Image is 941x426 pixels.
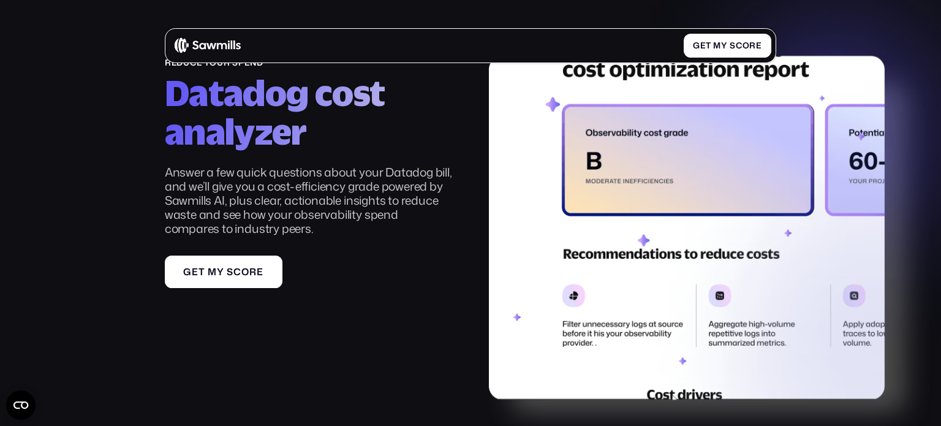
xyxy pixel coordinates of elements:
[721,40,727,50] span: y
[183,266,192,277] span: G
[730,40,736,50] span: s
[706,40,711,50] span: t
[756,40,761,50] span: e
[257,266,263,277] span: e
[249,266,257,277] span: r
[743,40,750,50] span: o
[192,266,198,277] span: e
[700,40,706,50] span: e
[6,390,36,420] button: Open CMP widget
[736,40,743,50] span: c
[198,266,205,277] span: t
[684,34,771,58] a: Getmyscore
[749,40,756,50] span: r
[241,266,249,277] span: o
[165,74,452,151] h2: Datadog cost analyzer
[227,266,233,277] span: s
[693,40,700,50] span: G
[208,266,217,277] span: m
[233,266,241,277] span: c
[165,165,452,235] p: Answer a few quick questions about your Datadog bill, and we’ll give you a cost-efficiency grade ...
[165,58,452,67] div: reduce your spend
[217,266,224,277] span: y
[713,40,721,50] span: m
